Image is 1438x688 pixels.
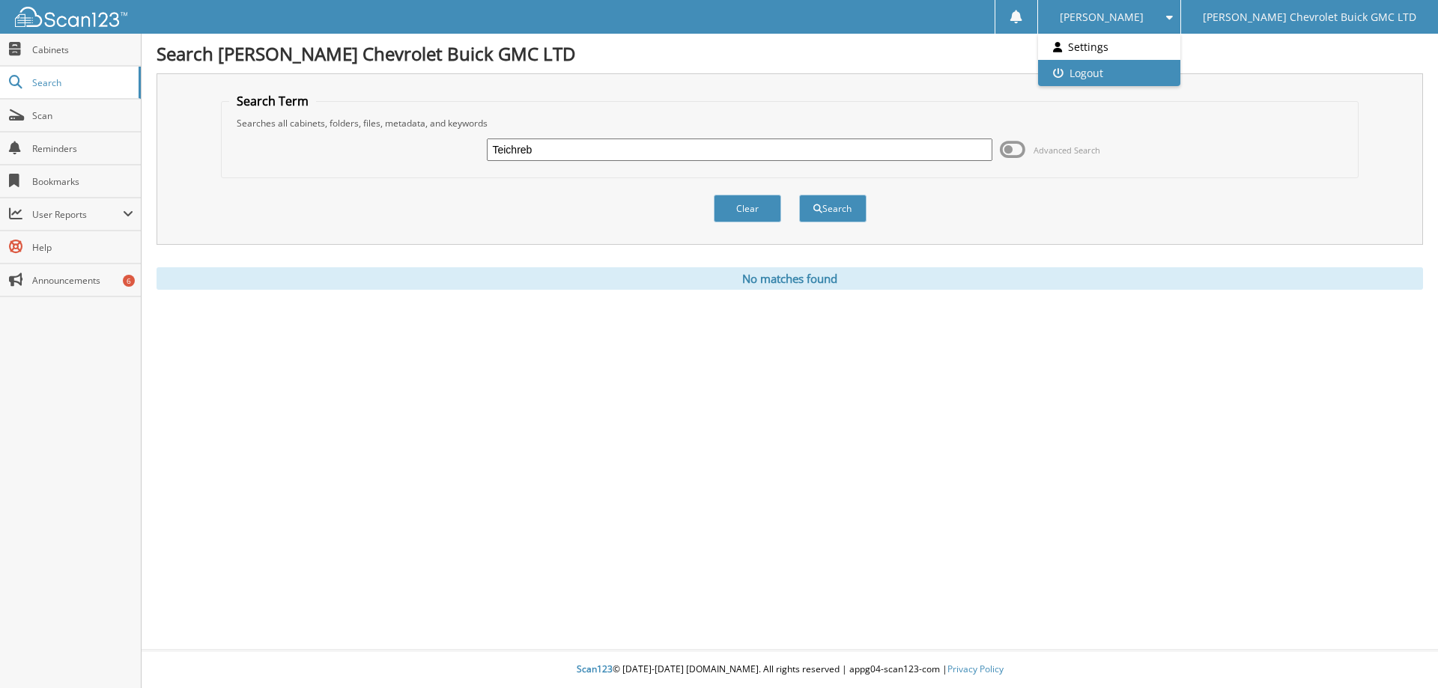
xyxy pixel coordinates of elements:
span: Scan123 [577,663,613,675]
div: No matches found [157,267,1423,290]
img: scan123-logo-white.svg [15,7,127,27]
span: Advanced Search [1034,144,1100,156]
div: Searches all cabinets, folders, files, metadata, and keywords [229,117,1351,130]
div: © [DATE]-[DATE] [DOMAIN_NAME]. All rights reserved | appg04-scan123-com | [142,651,1438,688]
h1: Search [PERSON_NAME] Chevrolet Buick GMC LTD [157,41,1423,66]
div: 6 [123,275,135,287]
span: Help [32,241,133,254]
span: Reminders [32,142,133,155]
span: Bookmarks [32,175,133,188]
span: Search [32,76,131,89]
span: Cabinets [32,43,133,56]
button: Search [799,195,867,222]
iframe: Chat Widget [1363,616,1438,688]
span: Announcements [32,274,133,287]
a: Logout [1038,60,1180,86]
button: Clear [714,195,781,222]
span: Scan [32,109,133,122]
a: Privacy Policy [947,663,1004,675]
legend: Search Term [229,93,316,109]
span: User Reports [32,208,123,221]
span: [PERSON_NAME] Chevrolet Buick GMC LTD [1203,13,1416,22]
span: [PERSON_NAME] [1060,13,1144,22]
a: Settings [1038,34,1180,60]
